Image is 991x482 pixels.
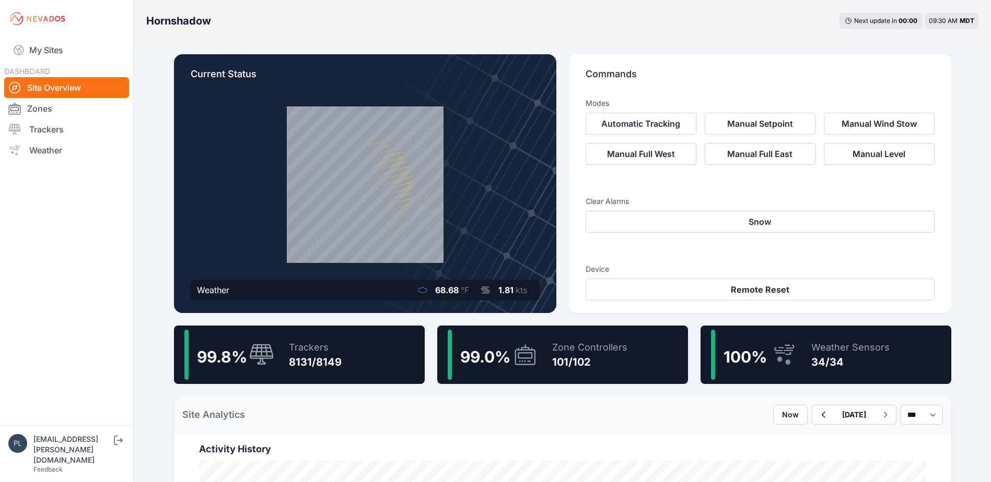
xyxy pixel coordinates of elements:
[461,285,469,295] span: °F
[586,196,935,207] h3: Clear Alarms
[197,347,247,366] span: 99.8 %
[460,347,510,366] span: 99.0 %
[586,264,935,274] h3: Device
[33,465,63,473] a: Feedback
[4,140,129,161] a: Weather
[437,326,688,384] a: 99.0%Zone Controllers101/102
[182,407,245,422] h2: Site Analytics
[724,347,767,366] span: 100 %
[773,405,808,425] button: Now
[586,279,935,300] button: Remote Reset
[4,77,129,98] a: Site Overview
[33,434,112,465] div: [EMAIL_ADDRESS][PERSON_NAME][DOMAIN_NAME]
[586,143,696,165] button: Manual Full West
[811,340,890,355] div: Weather Sensors
[174,326,425,384] a: 99.8%Trackers8131/8149
[552,355,627,369] div: 101/102
[586,67,935,90] p: Commands
[552,340,627,355] div: Zone Controllers
[824,113,935,135] button: Manual Wind Stow
[146,14,211,28] h3: Hornshadow
[586,98,609,109] h3: Modes
[8,434,27,453] img: plsmith@sundt.com
[854,17,897,25] span: Next update in
[586,113,696,135] button: Automatic Tracking
[4,119,129,140] a: Trackers
[4,67,50,76] span: DASHBOARD
[824,143,935,165] button: Manual Level
[929,17,958,25] span: 09:30 AM
[4,38,129,63] a: My Sites
[811,355,890,369] div: 34/34
[586,211,935,233] button: Snow
[701,326,951,384] a: 100%Weather Sensors34/34
[289,355,342,369] div: 8131/8149
[146,7,211,34] nav: Breadcrumb
[705,113,815,135] button: Manual Setpoint
[4,98,129,119] a: Zones
[197,284,229,296] div: Weather
[899,17,917,25] div: 00 : 00
[289,340,342,355] div: Trackers
[960,17,974,25] span: MDT
[8,10,67,27] img: Nevados
[834,405,875,424] button: [DATE]
[191,67,540,90] p: Current Status
[705,143,815,165] button: Manual Full East
[435,285,459,295] span: 68.68
[199,442,926,456] h2: Activity History
[516,285,527,295] span: kts
[498,285,514,295] span: 1.81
